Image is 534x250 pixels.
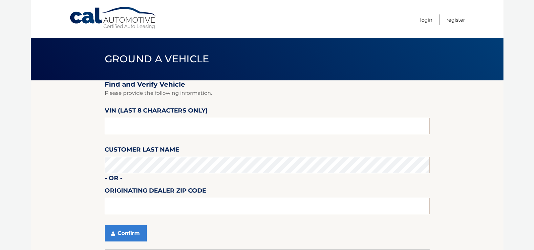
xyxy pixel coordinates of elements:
label: Customer Last Name [105,145,179,157]
button: Confirm [105,225,147,241]
p: Please provide the following information. [105,89,430,98]
h2: Find and Verify Vehicle [105,80,430,89]
label: - or - [105,173,122,185]
a: Login [420,14,432,25]
label: VIN (last 8 characters only) [105,106,208,118]
span: Ground a Vehicle [105,53,209,65]
a: Cal Automotive [69,7,158,30]
a: Register [446,14,465,25]
label: Originating Dealer Zip Code [105,186,206,198]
